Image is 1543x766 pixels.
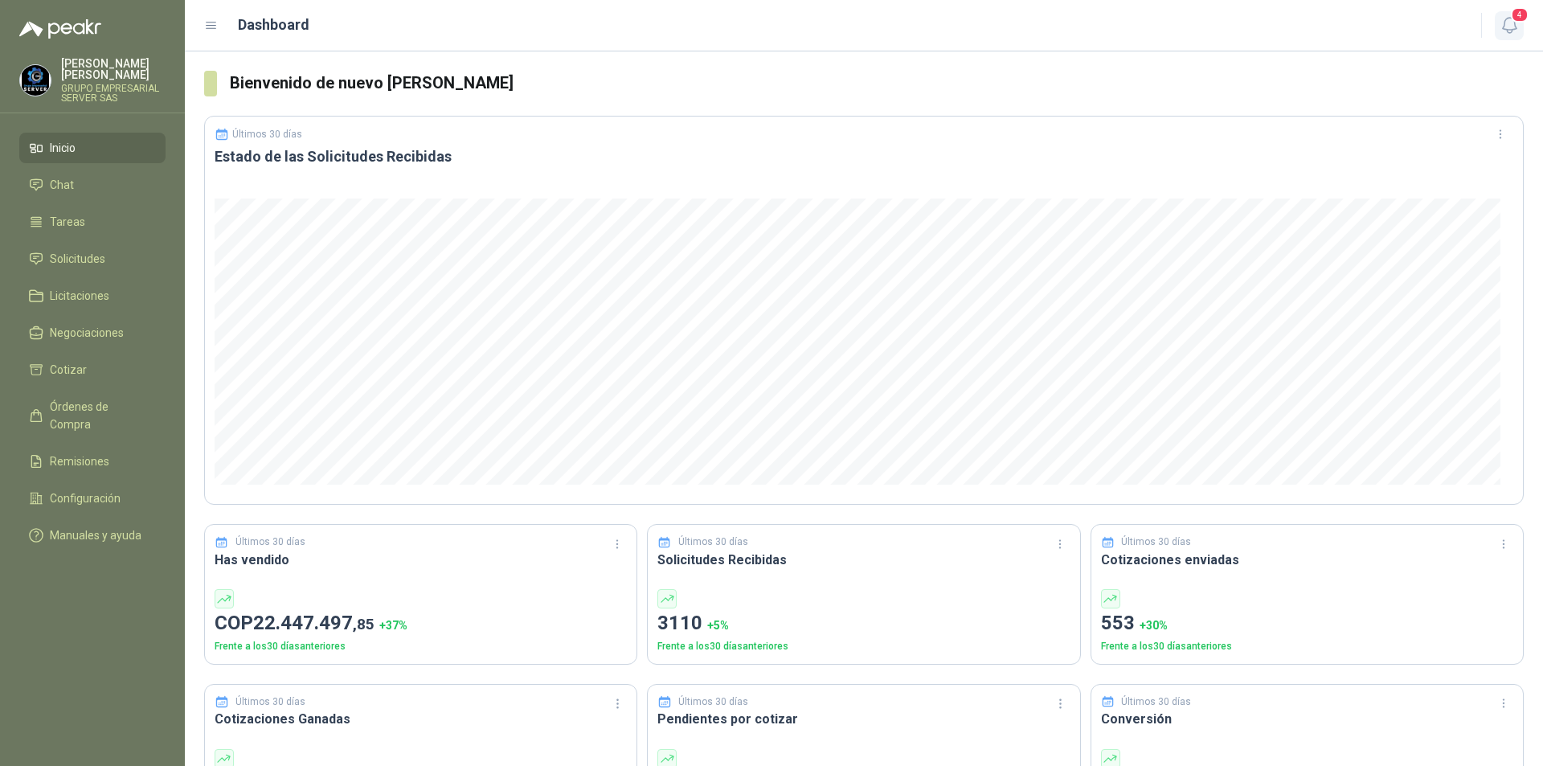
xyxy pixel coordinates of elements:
span: Solicitudes [50,250,105,268]
a: Cotizar [19,354,166,385]
p: Últimos 30 días [235,535,305,550]
h3: Has vendido [215,550,627,570]
a: Órdenes de Compra [19,391,166,440]
a: Chat [19,170,166,200]
h3: Cotizaciones enviadas [1101,550,1513,570]
p: Últimos 30 días [1121,535,1191,550]
h3: Conversión [1101,709,1513,729]
a: Solicitudes [19,244,166,274]
h3: Bienvenido de nuevo [PERSON_NAME] [230,71,1524,96]
span: Cotizar [50,361,87,379]
a: Negociaciones [19,317,166,348]
button: 4 [1495,11,1524,40]
span: 22.447.497 [253,612,374,634]
h1: Dashboard [238,14,309,36]
p: 3110 [657,608,1070,639]
h3: Solicitudes Recibidas [657,550,1070,570]
p: Frente a los 30 días anteriores [215,639,627,654]
p: Últimos 30 días [232,129,302,140]
span: 4 [1511,7,1529,23]
span: Inicio [50,139,76,157]
a: Remisiones [19,446,166,477]
span: Tareas [50,213,85,231]
h3: Estado de las Solicitudes Recibidas [215,147,1513,166]
p: Últimos 30 días [678,694,748,710]
a: Configuración [19,483,166,514]
span: Licitaciones [50,287,109,305]
p: Últimos 30 días [678,535,748,550]
span: ,85 [353,615,374,633]
a: Licitaciones [19,281,166,311]
a: Inicio [19,133,166,163]
p: Frente a los 30 días anteriores [1101,639,1513,654]
a: Manuales y ayuda [19,520,166,551]
p: [PERSON_NAME] [PERSON_NAME] [61,58,166,80]
p: Frente a los 30 días anteriores [657,639,1070,654]
p: Últimos 30 días [235,694,305,710]
p: Últimos 30 días [1121,694,1191,710]
span: + 30 % [1140,619,1168,632]
p: COP [215,608,627,639]
span: Configuración [50,490,121,507]
p: GRUPO EMPRESARIAL SERVER SAS [61,84,166,103]
img: Company Logo [20,65,51,96]
span: + 37 % [379,619,407,632]
p: 553 [1101,608,1513,639]
span: + 5 % [707,619,729,632]
h3: Cotizaciones Ganadas [215,709,627,729]
span: Chat [50,176,74,194]
span: Órdenes de Compra [50,398,150,433]
a: Tareas [19,207,166,237]
span: Manuales y ayuda [50,526,141,544]
span: Remisiones [50,453,109,470]
span: Negociaciones [50,324,124,342]
h3: Pendientes por cotizar [657,709,1070,729]
img: Logo peakr [19,19,101,39]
